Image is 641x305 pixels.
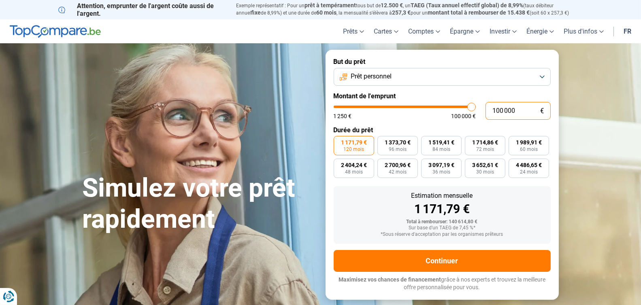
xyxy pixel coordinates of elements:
[445,19,485,43] a: Épargne
[428,140,454,145] span: 1 519,41 €
[516,162,542,168] span: 4 486,65 €
[522,19,559,43] a: Énergie
[476,169,494,174] span: 30 mois
[485,19,522,43] a: Investir
[340,219,544,225] div: Total à rembourser: 140 614,80 €
[334,58,551,66] label: But du prêt
[340,193,544,199] div: Estimation mensuelle
[305,2,356,8] span: prêt à tempérament
[338,19,369,43] a: Prêts
[351,72,392,81] span: Prêt personnel
[334,68,551,86] button: Prêt personnel
[559,19,609,43] a: Plus d'infos
[341,140,367,145] span: 1 171,79 €
[236,2,583,17] p: Exemple représentatif : Pour un tous but de , un (taux débiteur annuel de 8,99%) et une durée de ...
[385,162,411,168] span: 2 700,96 €
[472,140,498,145] span: 1 714,86 €
[619,19,636,43] a: fr
[345,169,363,174] span: 48 mois
[334,250,551,272] button: Continuer
[339,276,441,283] span: Maximisez vos chances de financement
[334,92,551,100] label: Montant de l'emprunt
[428,9,530,16] span: montant total à rembourser de 15.438 €
[389,169,407,174] span: 42 mois
[334,126,551,134] label: Durée du prêt
[428,162,454,168] span: 3 097,19 €
[343,147,364,152] span: 120 mois
[317,9,337,16] span: 60 mois
[472,162,498,168] span: 3 652,61 €
[385,140,411,145] span: 1 373,70 €
[340,203,544,215] div: 1 171,79 €
[251,9,261,16] span: fixe
[381,2,403,8] span: 12.500 €
[411,2,524,8] span: TAEG (Taux annuel effectif global) de 8,99%
[392,9,411,16] span: 257,3 €
[369,19,403,43] a: Cartes
[432,147,450,152] span: 84 mois
[83,173,316,235] h1: Simulez votre prêt rapidement
[476,147,494,152] span: 72 mois
[403,19,445,43] a: Comptes
[432,169,450,174] span: 36 mois
[541,108,544,114] span: €
[58,2,227,17] p: Attention, emprunter de l'argent coûte aussi de l'argent.
[516,140,542,145] span: 1 989,91 €
[451,113,476,119] span: 100 000 €
[520,147,538,152] span: 60 mois
[340,232,544,237] div: *Sous réserve d'acceptation par les organismes prêteurs
[341,162,367,168] span: 2 404,24 €
[334,276,551,292] p: grâce à nos experts et trouvez la meilleure offre personnalisée pour vous.
[334,113,352,119] span: 1 250 €
[340,225,544,231] div: Sur base d'un TAEG de 7,45 %*
[520,169,538,174] span: 24 mois
[10,25,101,38] img: TopCompare
[389,147,407,152] span: 96 mois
